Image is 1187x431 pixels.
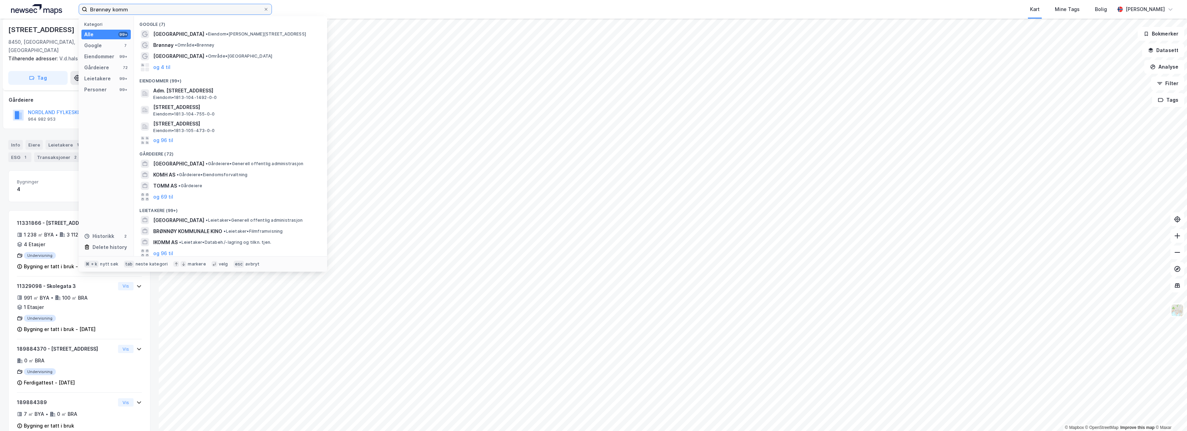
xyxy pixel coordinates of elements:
[72,154,79,161] div: 2
[153,120,319,128] span: [STREET_ADDRESS]
[118,87,128,92] div: 99+
[124,261,134,268] div: tab
[24,357,45,365] div: 0 ㎡ BRA
[153,160,204,168] span: [GEOGRAPHIC_DATA]
[122,233,128,239] div: 2
[1152,398,1187,431] div: Kontrollprogram for chat
[34,152,81,162] div: Transaksjoner
[87,4,263,14] input: Søk på adresse, matrikkel, gårdeiere, leietakere eller personer
[178,183,180,188] span: •
[84,41,102,50] div: Google
[8,56,59,61] span: Tilhørende adresser:
[84,63,109,72] div: Gårdeiere
[206,218,208,223] span: •
[153,63,170,71] button: og 4 til
[122,43,128,48] div: 7
[51,295,53,300] div: •
[55,232,58,238] div: •
[24,231,54,239] div: 1 238 ㎡ BYA
[46,411,48,417] div: •
[1030,5,1040,13] div: Kart
[178,183,202,189] span: Gårdeiere
[67,231,96,239] div: 3 112 ㎡ BRA
[206,53,272,59] span: Område • [GEOGRAPHIC_DATA]
[24,325,96,333] div: Bygning er tatt i bruk - [DATE]
[62,294,88,302] div: 100 ㎡ BRA
[8,24,76,35] div: [STREET_ADDRESS]
[118,54,128,59] div: 99+
[8,54,145,63] div: V.d.hals Gate 10
[224,229,283,234] span: Leietaker • Filmframvisning
[1055,5,1080,13] div: Mine Tags
[234,261,244,268] div: esc
[134,146,327,158] div: Gårdeiere (72)
[17,282,115,290] div: 11329098 - Skolegata 3
[224,229,226,234] span: •
[134,16,327,29] div: Google (7)
[118,345,134,353] button: Vis
[118,398,134,407] button: Vis
[84,232,114,240] div: Historikk
[118,282,134,290] button: Vis
[84,30,94,39] div: Alle
[1144,60,1184,74] button: Analyse
[1152,398,1187,431] iframe: Chat Widget
[1152,93,1184,107] button: Tags
[1120,425,1155,430] a: Improve this map
[245,261,259,267] div: avbryt
[206,161,208,166] span: •
[153,238,178,247] span: IKOMM AS
[84,86,107,94] div: Personer
[17,345,115,353] div: 189884370 - [STREET_ADDRESS]
[1142,43,1184,57] button: Datasett
[219,261,228,267] div: velg
[177,172,247,178] span: Gårdeiere • Eiendomsforvaltning
[1126,5,1165,13] div: [PERSON_NAME]
[24,379,75,387] div: Ferdigattest - [DATE]
[153,182,177,190] span: TOMM AS
[153,52,204,60] span: [GEOGRAPHIC_DATA]
[9,96,150,104] div: Gårdeiere
[24,303,44,311] div: 1 Etasjer
[206,31,306,37] span: Eiendom • [PERSON_NAME][STREET_ADDRESS]
[24,294,49,302] div: 991 ㎡ BYA
[1065,425,1084,430] a: Mapbox
[153,95,217,100] span: Eiendom • 1813-104-1492-0-0
[153,41,174,49] span: Brønnøy
[175,42,214,48] span: Område • Brønnøy
[84,261,99,268] div: ⌘ + k
[84,22,131,27] div: Kategori
[153,249,173,257] button: og 96 til
[24,410,44,418] div: 7 ㎡ BYA
[84,74,111,83] div: Leietakere
[26,140,43,150] div: Eiere
[134,202,327,215] div: Leietakere (99+)
[153,103,319,111] span: [STREET_ADDRESS]
[179,240,181,245] span: •
[153,111,215,117] span: Eiendom • 1813-104-755-0-0
[118,32,128,37] div: 99+
[175,42,177,48] span: •
[1138,27,1184,41] button: Bokmerker
[179,240,271,245] span: Leietaker • Databeh./-lagring og tilkn. tjen.
[118,76,128,81] div: 99+
[46,140,84,150] div: Leietakere
[11,4,62,14] img: logo.a4113a55bc3d86da70a041830d287a7e.svg
[153,193,173,201] button: og 69 til
[24,422,74,430] div: Bygning er tatt i bruk
[17,219,115,227] div: 11331866 - [STREET_ADDRESS]
[177,172,179,177] span: •
[24,240,45,249] div: 4 Etasjer
[8,140,23,150] div: Info
[153,87,319,95] span: Adm. [STREET_ADDRESS]
[153,171,175,179] span: KOMH AS
[153,136,173,144] button: og 96 til
[206,218,303,223] span: Leietaker • Generell offentlig administrasjon
[1095,5,1107,13] div: Bolig
[153,216,204,224] span: [GEOGRAPHIC_DATA]
[84,52,114,61] div: Eiendommer
[1151,77,1184,90] button: Filter
[57,410,77,418] div: 0 ㎡ BRA
[8,38,117,54] div: 8450, [GEOGRAPHIC_DATA], [GEOGRAPHIC_DATA]
[206,161,303,167] span: Gårdeiere • Generell offentlig administrasjon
